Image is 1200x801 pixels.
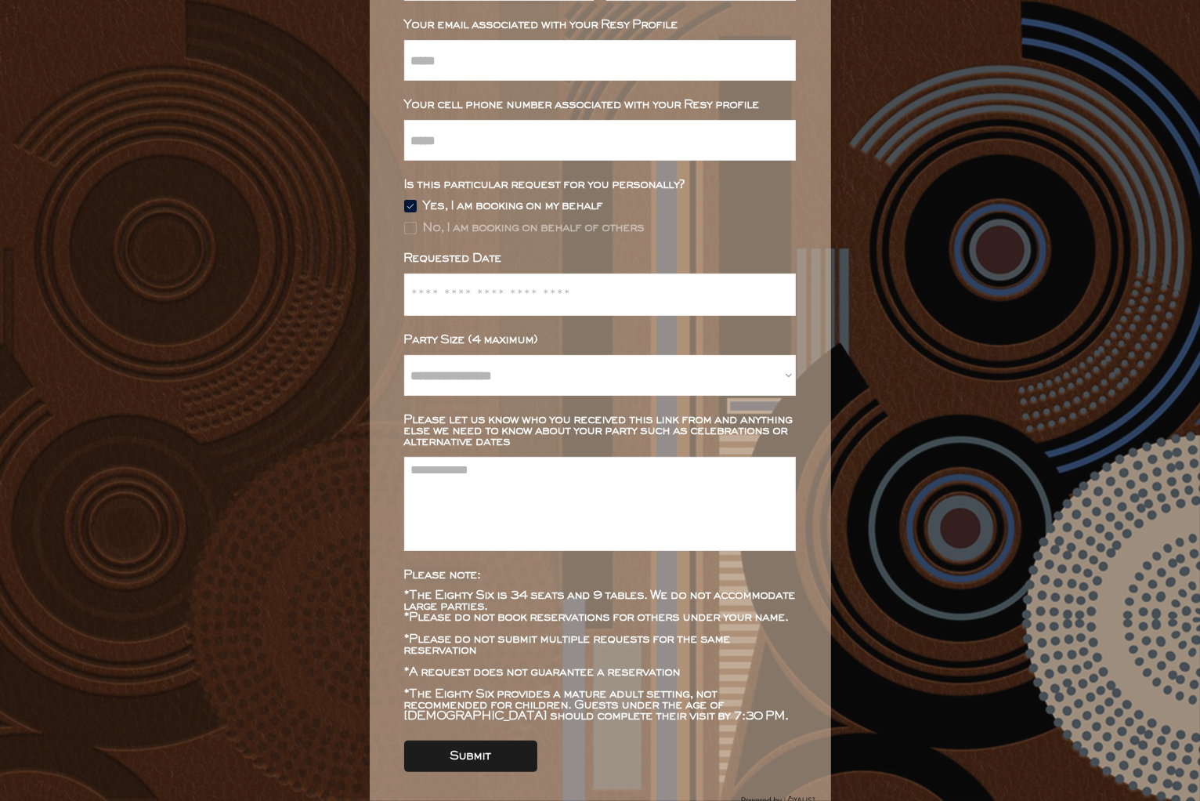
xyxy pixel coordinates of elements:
[404,253,796,264] div: Requested Date
[404,100,796,111] div: Your cell phone number associated with your Resy profile
[404,179,796,190] div: Is this particular request for you personally?
[404,570,796,581] div: Please note:
[404,200,417,212] img: Group%2048096532.svg
[404,335,796,346] div: Party Size (4 maximum)
[404,20,796,31] div: Your email associated with your Resy Profile
[450,751,491,762] div: Submit
[423,223,645,234] div: No, I am booking on behalf of others
[404,590,796,722] div: *The Eighty Six is 34 seats and 9 tables. We do not accommodate large parties. *Please do not boo...
[404,415,796,448] div: Please let us know who you received this link from and anything else we need to know about your p...
[404,222,417,234] img: Rectangle%20315%20%281%29.svg
[423,201,603,212] div: Yes, I am booking on my behalf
